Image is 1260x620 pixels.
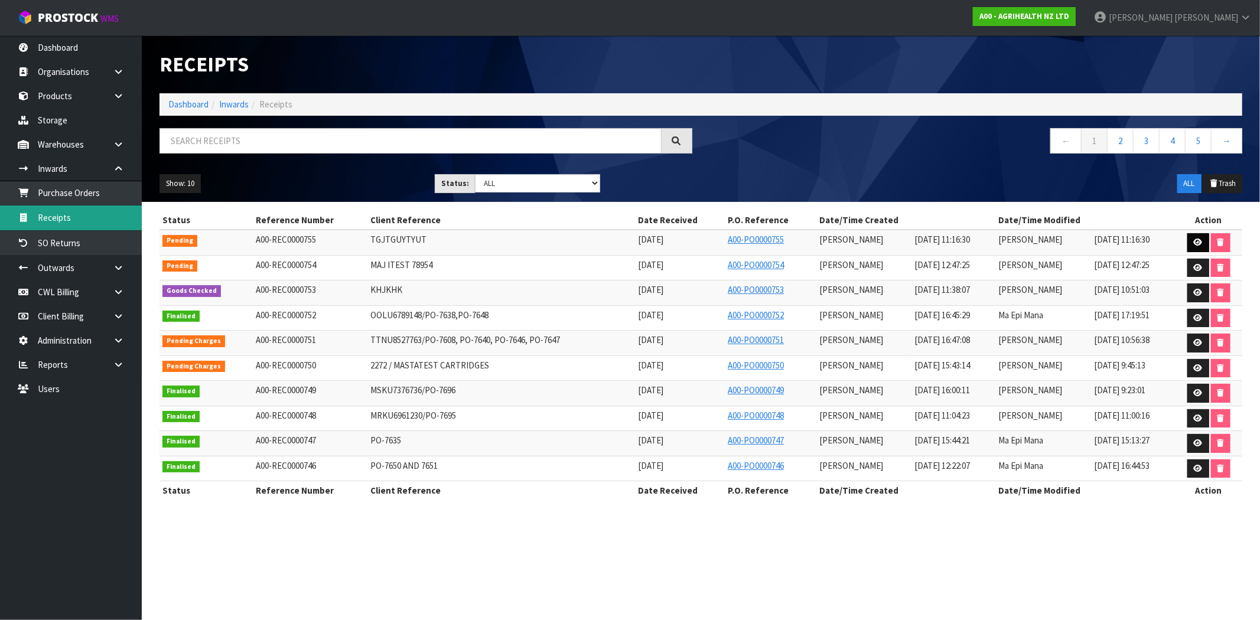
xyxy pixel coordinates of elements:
span: Ma Epi Mana [999,309,1044,321]
span: [DATE] 11:38:07 [914,284,970,295]
a: → [1211,128,1242,154]
span: [PERSON_NAME] [819,460,883,471]
a: A00-PO0000753 [728,284,784,295]
small: WMS [100,13,119,24]
a: A00-PO0000755 [728,234,784,245]
th: Date/Time Created [816,481,996,500]
span: [DATE] 11:04:23 [914,410,970,421]
span: Receipts [259,99,292,110]
span: PO-7650 AND 7651 [370,460,438,471]
span: [DATE] [638,334,663,345]
span: [DATE] 12:22:07 [914,460,970,471]
span: Ma Epi Mana [999,435,1044,446]
span: [DATE] 15:13:27 [1094,435,1150,446]
th: Date/Time Created [816,211,996,230]
span: A00-REC0000749 [256,384,316,396]
th: Reference Number [253,211,367,230]
span: Goods Checked [162,285,221,297]
span: [PERSON_NAME] [999,410,1063,421]
span: [PERSON_NAME] [819,309,883,321]
a: A00-PO0000752 [728,309,784,321]
span: A00-REC0000753 [256,284,316,295]
th: Date Received [635,211,725,230]
strong: Status: [441,178,469,188]
span: A00-REC0000751 [256,334,316,345]
span: Pending Charges [162,335,225,347]
span: [DATE] 12:47:25 [1094,259,1150,270]
span: [PERSON_NAME] [819,435,883,446]
span: [PERSON_NAME] [819,360,883,371]
a: 2 [1107,128,1134,154]
span: PO-7635 [370,435,401,446]
a: A00 - AGRIHEALTH NZ LTD [973,7,1076,26]
span: [DATE] 11:16:30 [914,234,970,245]
span: [DATE] 9:23:01 [1094,384,1145,396]
span: [PERSON_NAME] [999,334,1063,345]
span: A00-REC0000746 [256,460,316,471]
a: Dashboard [168,99,209,110]
h1: Receipts [159,53,692,76]
span: Finalised [162,411,200,423]
th: Date Received [635,481,725,500]
a: A00-PO0000754 [728,259,784,270]
span: ProStock [38,10,98,25]
span: Finalised [162,461,200,473]
th: Status [159,211,253,230]
th: Date/Time Modified [996,211,1176,230]
span: KHJKHK [370,284,402,295]
span: A00-REC0000748 [256,410,316,421]
th: Client Reference [367,481,635,500]
a: A00-PO0000751 [728,334,784,345]
span: A00-REC0000750 [256,360,316,371]
a: A00-PO0000749 [728,384,784,396]
span: [DATE] 12:47:25 [914,259,970,270]
a: A00-PO0000750 [728,360,784,371]
span: [PERSON_NAME] [819,410,883,421]
th: P.O. Reference [725,211,816,230]
span: Finalised [162,311,200,322]
a: Inwards [219,99,249,110]
span: [PERSON_NAME] [999,384,1063,396]
input: Search receipts [159,128,662,154]
button: ALL [1177,174,1202,193]
span: [DATE] 9:45:13 [1094,360,1145,371]
img: cube-alt.png [18,10,32,25]
span: [PERSON_NAME] [819,334,883,345]
span: [PERSON_NAME] [999,360,1063,371]
th: Reference Number [253,481,367,500]
span: [PERSON_NAME] [999,259,1063,270]
span: Finalised [162,436,200,448]
span: [PERSON_NAME] [1174,12,1238,23]
span: [PERSON_NAME] [999,284,1063,295]
th: Action [1175,481,1242,500]
a: A00-PO0000748 [728,410,784,421]
span: [DATE] 10:51:03 [1094,284,1150,295]
span: MSKU7376736/PO-7696 [370,384,455,396]
span: [PERSON_NAME] [819,284,883,295]
span: [PERSON_NAME] [819,234,883,245]
span: [DATE] 16:44:53 [1094,460,1150,471]
span: [DATE] 10:56:38 [1094,334,1150,345]
span: [DATE] 16:45:29 [914,309,970,321]
span: [DATE] [638,384,663,396]
a: 5 [1185,128,1212,154]
span: [DATE] 17:19:51 [1094,309,1150,321]
span: MAJ ITEST 78954 [370,259,432,270]
span: TTNU8527763/PO-7608, PO-7640, PO-7646, PO-7647 [370,334,560,345]
nav: Page navigation [710,128,1243,157]
span: [PERSON_NAME] [819,384,883,396]
span: [PERSON_NAME] [999,234,1063,245]
th: Status [159,481,253,500]
span: [PERSON_NAME] [819,259,883,270]
span: A00-REC0000755 [256,234,316,245]
span: A00-REC0000752 [256,309,316,321]
span: [DATE] [638,259,663,270]
span: [DATE] [638,410,663,421]
span: [DATE] [638,460,663,471]
span: Ma Epi Mana [999,460,1044,471]
span: [DATE] 15:43:14 [914,360,970,371]
th: P.O. Reference [725,481,816,500]
span: 2272 / MASTATEST CARTRIDGES [370,360,489,371]
th: Action [1175,211,1242,230]
span: [DATE] [638,284,663,295]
